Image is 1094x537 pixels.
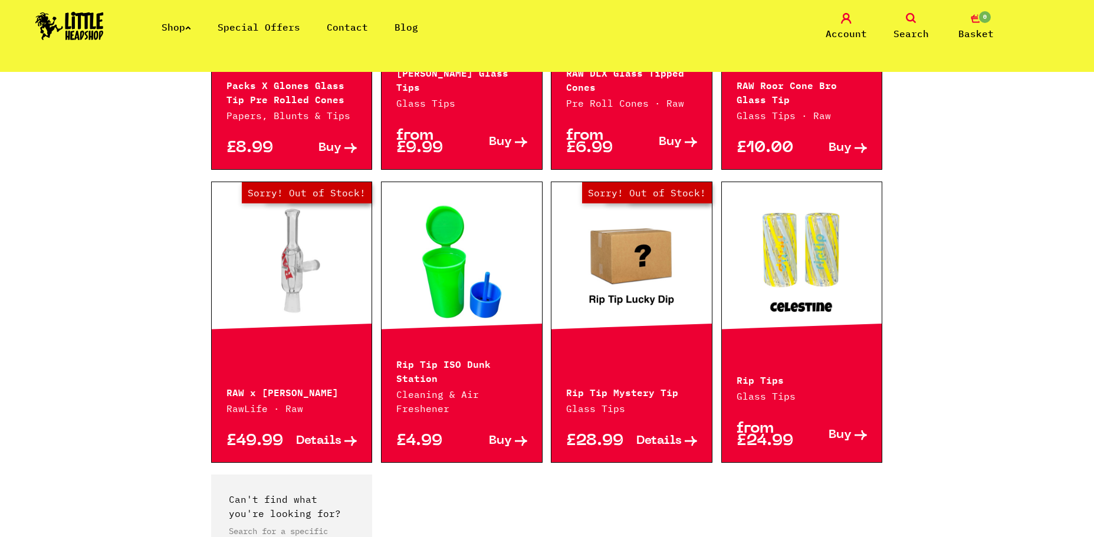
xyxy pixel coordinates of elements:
span: Details [636,435,682,447]
p: Cleaning & Air Freshener [396,387,527,416]
p: Glass Tips [396,96,527,110]
p: Rip Tips [737,372,868,386]
span: Buy [829,142,852,154]
a: Special Offers [218,21,300,33]
a: Contact [327,21,368,33]
span: Buy [829,429,852,442]
p: RAW Roor Cone Bro Glass Tip [737,77,868,106]
span: Search [893,27,929,41]
p: Papers, Blunts & Tips [226,108,357,123]
p: £28.99 [566,435,632,447]
p: from £24.99 [737,423,802,447]
p: Glass Tips [566,401,697,416]
span: Account [826,27,867,41]
img: Little Head Shop Logo [35,12,104,40]
span: Sorry! Out of Stock! [582,182,712,203]
span: Buy [489,136,512,149]
a: Shop [162,21,191,33]
p: Pre Roll Cones · Raw [566,96,697,110]
span: Buy [659,136,682,149]
p: Glass Tips [737,389,868,403]
span: 0 [978,10,992,24]
span: Sorry! Out of Stock! [242,182,372,203]
p: RAW DLX Glass Tipped Cones [566,65,697,93]
p: Rip Tip Mystery Tip [566,384,697,398]
p: £4.99 [396,435,462,447]
p: Rip Tip ISO Dunk Station [396,356,527,384]
span: Buy [489,435,512,447]
a: Blog [395,21,418,33]
a: Details [291,435,357,447]
p: [PERSON_NAME] Glass Tips [396,65,527,93]
span: Buy [318,142,341,154]
p: Glass Tips · Raw [737,108,868,123]
p: Packs X Glones Glass Tip Pre Rolled Cones [226,77,357,106]
p: from £6.99 [566,130,632,154]
a: Out of Stock Hurry! Low Stock Sorry! Out of Stock! [212,203,372,321]
p: £49.99 [226,435,292,447]
a: Search [882,13,941,41]
span: Details [296,435,341,447]
p: RAW x [PERSON_NAME] [226,384,357,398]
a: Buy [632,130,697,154]
a: Buy [291,142,357,154]
a: Buy [462,130,527,154]
p: Can't find what you're looking for? [229,492,355,520]
a: Out of Stock Hurry! Low Stock Sorry! Out of Stock! [551,203,712,321]
a: 0 Basket [947,13,1006,41]
a: Buy [802,142,868,154]
p: RawLife · Raw [226,401,357,416]
a: Buy [462,435,527,447]
span: Basket [958,27,994,41]
a: Details [632,435,697,447]
p: £10.00 [737,142,802,154]
a: Buy [802,423,868,447]
p: £8.99 [226,142,292,154]
p: from £9.99 [396,130,462,154]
